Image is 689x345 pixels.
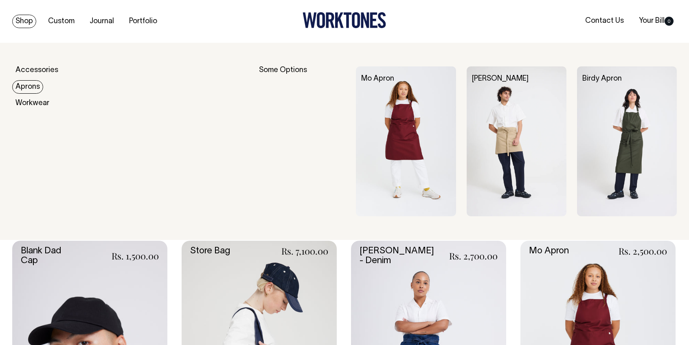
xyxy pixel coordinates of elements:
a: Birdy Apron [582,75,622,82]
span: 0 [665,17,674,26]
a: Journal [86,15,117,28]
a: Your Bill0 [636,14,677,28]
a: Mo Apron [361,75,394,82]
a: Aprons [12,80,43,94]
img: Mo Apron [356,66,456,216]
div: Some Options [259,66,345,216]
a: Workwear [12,97,53,110]
img: Bobby Apron [467,66,566,216]
a: Custom [45,15,78,28]
img: Birdy Apron [577,66,677,216]
a: Portfolio [126,15,160,28]
a: Contact Us [582,14,627,28]
a: Shop [12,15,36,28]
a: [PERSON_NAME] [472,75,529,82]
a: Accessories [12,64,61,77]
